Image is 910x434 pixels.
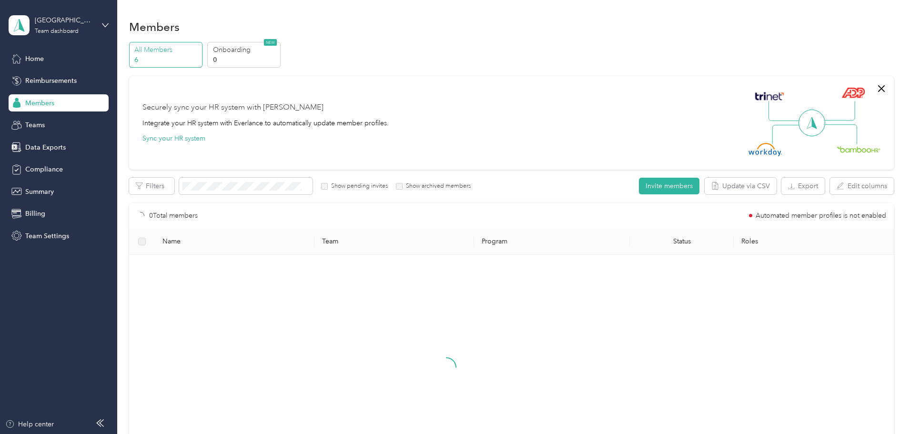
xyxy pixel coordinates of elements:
span: NEW [264,39,277,46]
iframe: Everlance-gr Chat Button Frame [857,381,910,434]
span: Name [162,237,307,245]
button: Sync your HR system [142,133,205,143]
p: 0 [213,55,278,65]
button: Export [781,178,825,194]
button: Update via CSV [705,178,777,194]
img: Workday [748,143,782,156]
span: Home [25,54,44,64]
span: Billing [25,209,45,219]
div: Integrate your HR system with Everlance to automatically update member profiles. [142,118,389,128]
th: Program [474,229,630,255]
p: Onboarding [213,45,278,55]
div: Securely sync your HR system with [PERSON_NAME] [142,102,324,113]
th: Team [314,229,474,255]
th: Name [155,229,314,255]
span: Reimbursements [25,76,77,86]
div: [GEOGRAPHIC_DATA] 109 [35,15,94,25]
label: Show pending invites [328,182,388,191]
img: Line Right Up [822,101,855,121]
th: Roles [734,229,893,255]
span: Members [25,98,54,108]
span: Team Settings [25,231,69,241]
button: Help center [5,419,54,429]
img: Line Right Down [824,124,857,145]
p: 0 Total members [149,211,198,221]
button: Edit columns [830,178,894,194]
button: Filters [129,178,174,194]
span: Compliance [25,164,63,174]
img: Line Left Up [768,101,802,121]
p: 6 [134,55,199,65]
span: Teams [25,120,45,130]
p: All Members [134,45,199,55]
span: Automated member profiles is not enabled [756,212,886,219]
img: BambooHR [837,146,880,152]
button: Invite members [639,178,699,194]
h1: Members [129,22,180,32]
span: Summary [25,187,54,197]
label: Show archived members [403,182,471,191]
img: Line Left Down [772,124,805,144]
div: Team dashboard [35,29,79,34]
img: ADP [841,87,865,98]
img: Trinet [753,90,786,103]
span: Data Exports [25,142,66,152]
th: Status [630,229,734,255]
